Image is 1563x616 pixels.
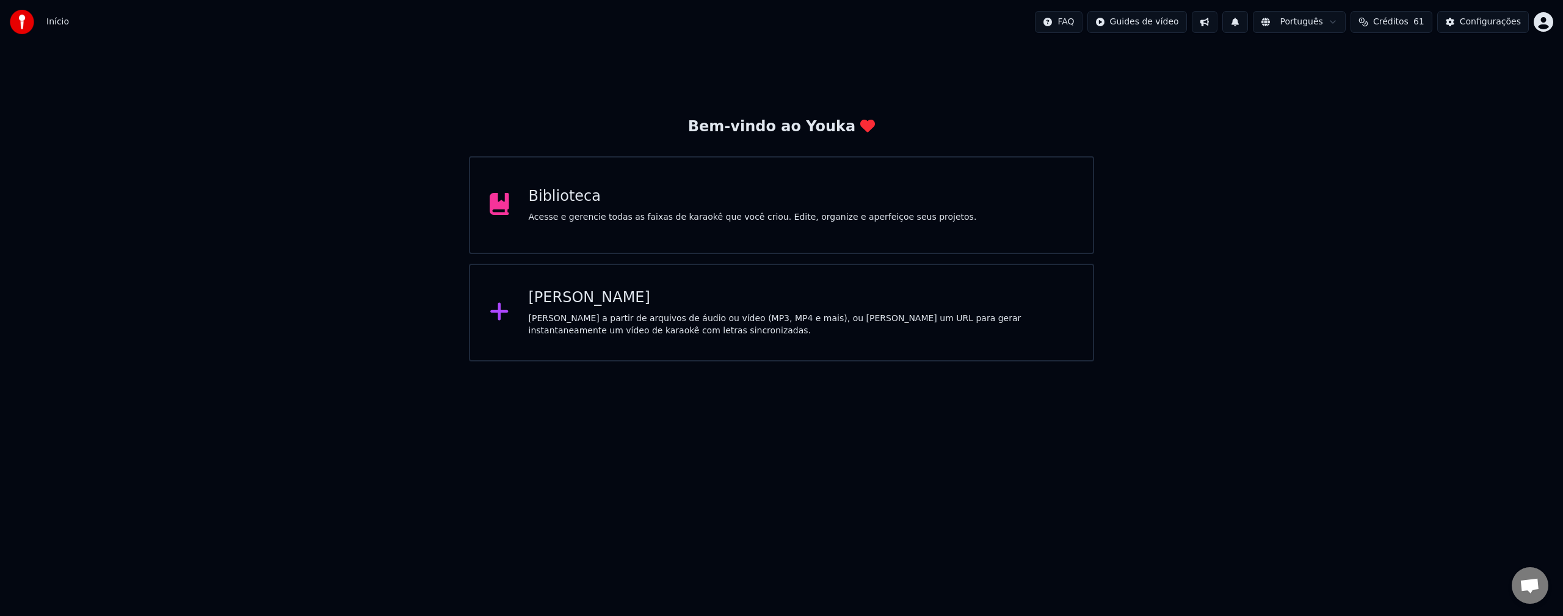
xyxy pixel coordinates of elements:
[1413,16,1424,28] span: 61
[46,16,69,28] nav: breadcrumb
[10,10,34,34] img: youka
[1460,16,1521,28] div: Configurações
[1035,11,1082,33] button: FAQ
[1373,16,1409,28] span: Créditos
[1351,11,1432,33] button: Créditos61
[1437,11,1529,33] button: Configurações
[1087,11,1187,33] button: Guides de vídeo
[688,117,875,137] div: Bem-vindo ao Youka
[1512,567,1548,604] a: Bate-papo aberto
[529,187,977,206] div: Biblioteca
[529,288,1074,308] div: [PERSON_NAME]
[529,211,977,223] div: Acesse e gerencie todas as faixas de karaokê que você criou. Edite, organize e aperfeiçoe seus pr...
[529,313,1074,337] div: [PERSON_NAME] a partir de arquivos de áudio ou vídeo (MP3, MP4 e mais), ou [PERSON_NAME] um URL p...
[46,16,69,28] span: Início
